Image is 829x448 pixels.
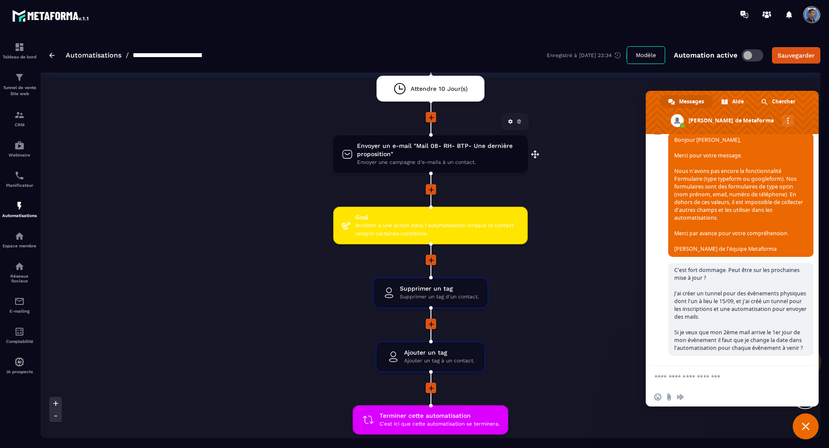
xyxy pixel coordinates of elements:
[14,72,25,83] img: formation
[2,243,37,248] p: Espace membre
[674,51,737,59] p: Automation active
[660,95,713,108] div: Messages
[14,42,25,52] img: formation
[547,51,627,59] div: Enregistré à
[778,51,815,60] div: Sauvegarder
[772,47,820,64] button: Sauvegarder
[14,140,25,150] img: automations
[2,339,37,344] p: Comptabilité
[2,54,37,59] p: Tableau de bord
[793,413,819,439] div: Fermer le chat
[357,158,519,166] span: Envoyer une campagne d'e-mails à un contact.
[2,290,37,320] a: emailemailE-mailing
[666,394,673,400] span: Envoyer un fichier
[2,320,37,350] a: accountantaccountantComptabilité
[14,326,25,337] img: accountant
[2,164,37,194] a: schedulerschedulerPlanificateur
[355,213,519,221] span: Goal
[2,274,37,283] p: Réseaux Sociaux
[355,221,519,238] span: Accéder à une action dans l'automatisation lorsque le contact remplit certaines conditions.
[2,122,37,127] p: CRM
[2,224,37,255] a: automationsautomationsEspace membre
[14,296,25,307] img: email
[753,95,804,108] div: Chercher
[2,183,37,188] p: Planificateur
[126,51,129,59] span: /
[627,46,665,64] button: Modèle
[404,357,475,365] span: Ajouter un tag à un contact.
[400,293,479,301] span: Supprimer un tag d'un contact.
[14,261,25,272] img: social-network
[400,285,479,293] span: Supprimer un tag
[732,95,744,108] span: Aide
[2,85,37,97] p: Tunnel de vente Site web
[772,95,795,108] span: Chercher
[2,309,37,314] p: E-mailing
[14,170,25,181] img: scheduler
[2,194,37,224] a: automationsautomationsAutomatisations
[2,66,37,103] a: formationformationTunnel de vente Site web
[714,95,752,108] div: Aide
[49,53,55,58] img: arrow
[679,95,704,108] span: Messages
[404,349,475,357] span: Ajouter un tag
[677,394,684,400] span: Message audio
[379,420,500,428] span: C'est ici que cette automatisation se terminera.
[654,373,791,381] textarea: Entrez votre message...
[379,412,500,420] span: Terminer cette automatisation
[2,134,37,164] a: automationsautomationsWebinaire
[674,266,807,352] span: C'est fort dommage. Peut être sur les prochaines mise à jour ? J'ai créer un tunnel pour des évèn...
[14,201,25,211] img: automations
[2,369,37,374] p: IA prospects
[411,85,468,93] span: Attendre 10 Jour(s)
[14,110,25,120] img: formation
[14,357,25,367] img: automations
[674,136,803,253] span: Bonjour [PERSON_NAME], Merci pour votre message. Nous n'avons pas encore la fonctionnalité Formul...
[579,52,612,58] p: [DATE] 23:34
[2,103,37,134] a: formationformationCRM
[12,8,90,23] img: logo
[2,213,37,218] p: Automatisations
[2,35,37,66] a: formationformationTableau de bord
[14,231,25,241] img: automations
[66,51,121,59] a: Automatisations
[357,142,519,158] span: Envoyer un e-mail "Mail 08- RH- BTP- Une dernière proposition"
[2,153,37,157] p: Webinaire
[2,255,37,290] a: social-networksocial-networkRéseaux Sociaux
[782,115,794,127] div: Autres canaux
[654,394,661,400] span: Insérer un emoji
